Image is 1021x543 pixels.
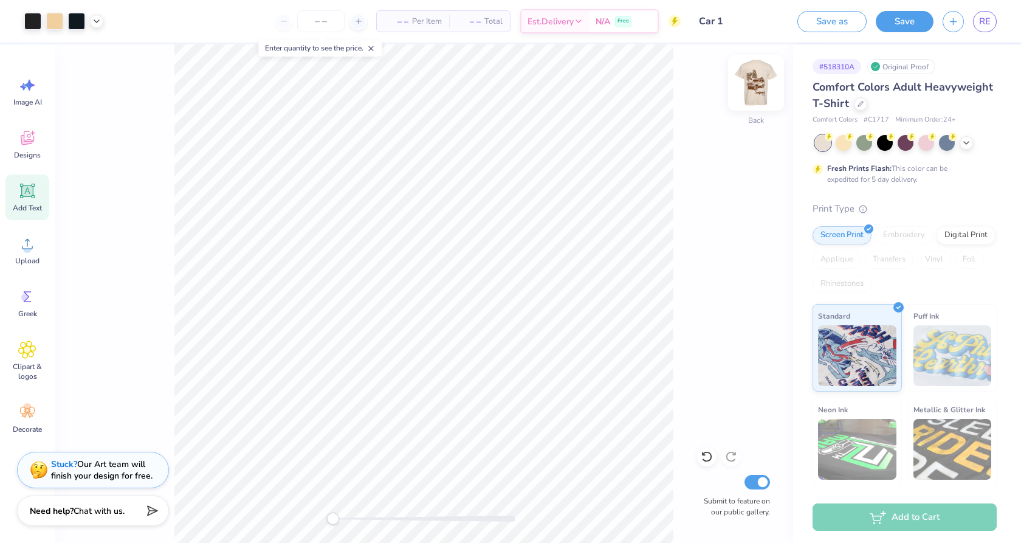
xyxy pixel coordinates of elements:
img: Neon Ink [818,419,896,480]
span: Est. Delivery [528,15,574,28]
div: Print Type [813,202,997,216]
div: Our Art team will finish your design for free. [51,458,153,482]
span: RE [979,15,991,29]
span: Puff Ink [913,310,939,322]
span: Per Item [412,15,442,28]
span: Minimum Order: 24 + [895,115,956,125]
div: Back [748,115,764,126]
span: N/A [596,15,610,28]
strong: Stuck? [51,458,77,470]
div: # 518310A [813,59,861,74]
input: – – [297,10,345,32]
span: # C1717 [864,115,889,125]
span: Add Text [13,203,42,213]
span: Total [484,15,503,28]
input: Untitled Design [690,9,779,33]
strong: Fresh Prints Flash: [827,164,892,173]
span: Greek [18,309,37,319]
span: Clipart & logos [7,362,47,381]
span: Comfort Colors Adult Heavyweight T-Shirt [813,80,993,111]
div: Embroidery [875,226,933,244]
div: Digital Print [937,226,995,244]
span: Image AI [13,97,42,107]
img: Standard [818,325,896,386]
img: Metallic & Glitter Ink [913,419,992,480]
a: RE [973,11,997,32]
span: Comfort Colors [813,115,858,125]
div: Transfers [865,251,913,269]
img: Puff Ink [913,325,992,386]
label: Submit to feature on our public gallery. [697,496,770,517]
span: Metallic & Glitter Ink [913,403,985,416]
span: Free [617,17,629,26]
span: Designs [14,150,41,160]
div: Rhinestones [813,275,871,293]
span: Upload [15,256,40,266]
button: Save [876,11,933,32]
div: Vinyl [917,251,951,269]
span: Neon Ink [818,403,848,416]
span: – – [456,15,481,28]
div: Accessibility label [327,513,339,525]
img: Back [732,58,780,107]
span: Chat with us. [74,505,125,517]
div: Foil [955,251,983,269]
div: Original Proof [867,59,935,74]
span: Standard [818,310,850,322]
span: – – [384,15,408,28]
div: Screen Print [813,226,871,244]
div: Enter quantity to see the price. [258,40,382,57]
strong: Need help? [30,505,74,517]
div: This color can be expedited for 5 day delivery. [827,163,977,185]
div: Applique [813,251,861,269]
button: Save as [797,11,867,32]
span: Decorate [13,424,42,434]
